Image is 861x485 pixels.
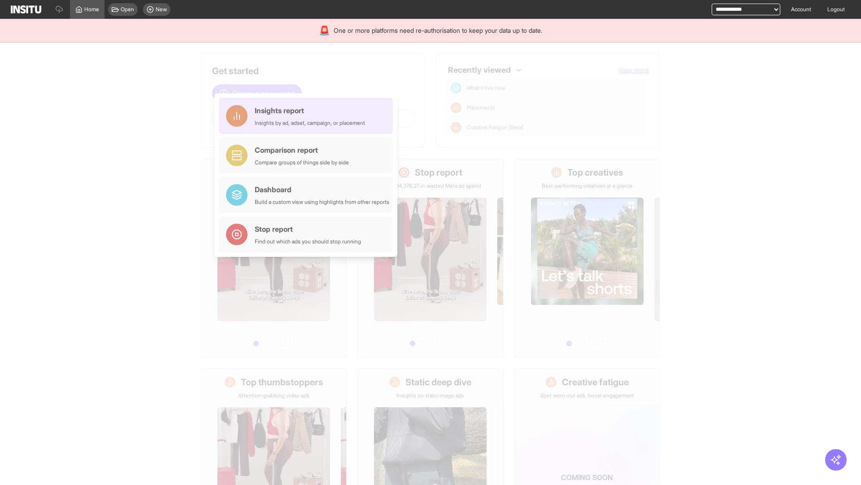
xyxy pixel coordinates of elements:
[319,24,330,37] div: 🚨
[156,6,167,13] span: New
[255,119,365,127] div: Insights by ad, adset, campaign, or placement
[255,198,389,206] div: Build a custom view using highlights from other reports
[255,145,349,155] div: Comparison report
[121,6,134,13] span: Open
[255,224,361,234] div: Stop report
[255,184,389,195] div: Dashboard
[255,159,349,166] div: Compare groups of things side by side
[255,238,361,245] div: Find out which ads you should stop running
[255,105,365,116] div: Insights report
[11,5,41,13] img: Logo
[84,6,99,13] span: Home
[334,26,542,35] span: One or more platforms need re-authorisation to keep your data up to date.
